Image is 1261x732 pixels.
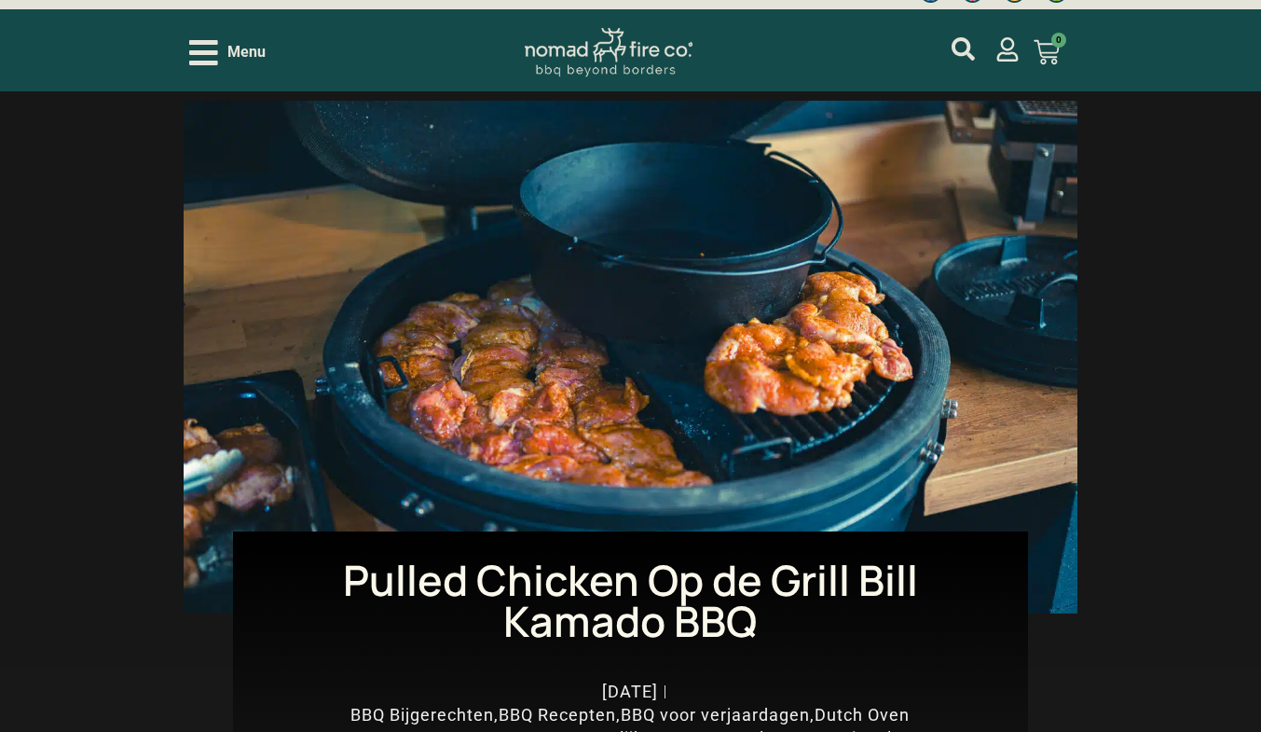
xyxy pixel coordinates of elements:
img: pulled chicken recept (1 van 3) [184,101,1078,614]
img: Nomad Logo [525,28,692,77]
span: Menu [227,41,266,63]
a: mijn account [952,37,975,61]
a: mijn account [995,37,1020,62]
a: [DATE] [602,680,658,703]
a: 0 [1011,28,1082,76]
a: BBQ Bijgerechten [350,705,494,725]
time: [DATE] [602,682,658,701]
span: 0 [1051,33,1066,48]
h1: Pulled Chicken Op de Grill Bill Kamado BBQ [261,559,1000,643]
div: Open/Close Menu [189,36,266,69]
a: BBQ voor verjaardagen [621,705,810,725]
a: BBQ Recepten [499,705,616,725]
